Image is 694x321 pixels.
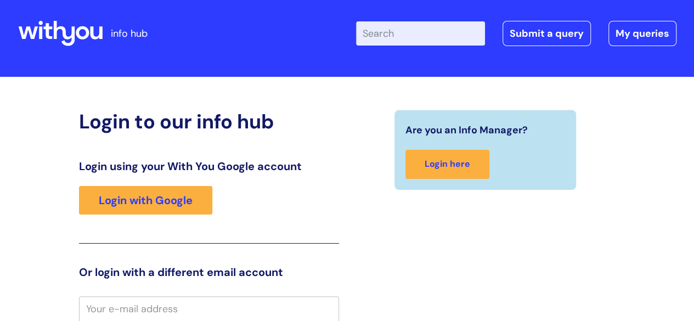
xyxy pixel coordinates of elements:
[356,21,485,46] input: Search
[79,110,339,133] h2: Login to our info hub
[79,160,339,173] h3: Login using your With You Google account
[79,266,339,279] h3: Or login with a different email account
[405,121,528,139] span: Are you an Info Manager?
[111,25,148,42] p: info hub
[79,186,212,215] a: Login with Google
[405,150,489,179] a: Login here
[503,21,591,46] a: Submit a query
[608,21,676,46] a: My queries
